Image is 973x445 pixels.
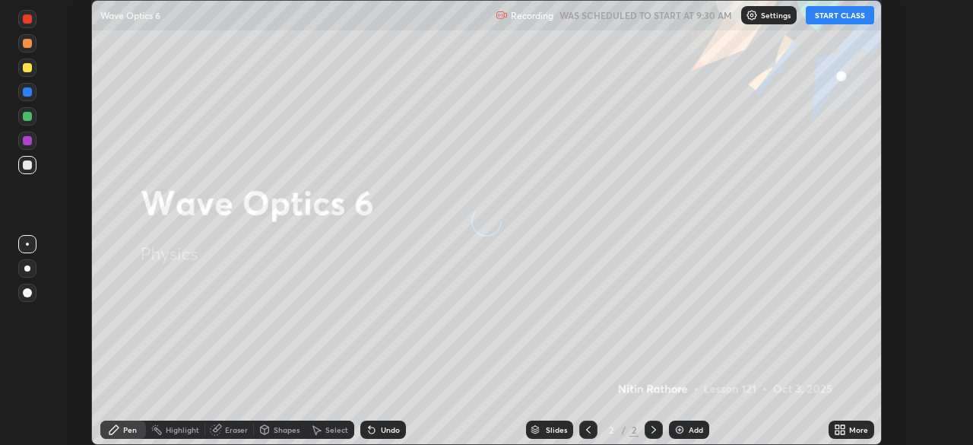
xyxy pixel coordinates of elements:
div: Shapes [274,426,300,434]
button: START CLASS [806,6,874,24]
div: More [849,426,868,434]
div: Select [325,426,348,434]
div: Add [689,426,703,434]
div: 2 [629,423,639,437]
p: Wave Optics 6 [100,9,160,21]
div: Highlight [166,426,199,434]
div: Slides [546,426,567,434]
p: Recording [511,10,553,21]
div: 2 [604,425,619,434]
div: Eraser [225,426,248,434]
h5: WAS SCHEDULED TO START AT 9:30 AM [559,8,732,22]
img: class-settings-icons [746,9,758,21]
img: add-slide-button [673,424,686,436]
img: recording.375f2c34.svg [496,9,508,21]
div: / [622,425,626,434]
div: Pen [123,426,137,434]
div: Undo [381,426,400,434]
p: Settings [761,11,791,19]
